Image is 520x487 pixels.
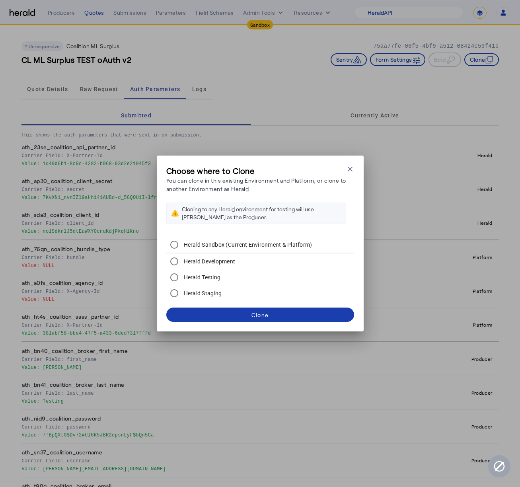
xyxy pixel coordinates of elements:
div: Cloning to any Herald environment for testing will use [PERSON_NAME] as the Producer. [182,205,341,221]
label: Herald Testing [182,273,221,281]
button: Clone [166,308,354,322]
h3: Choose where to Clone [166,165,346,176]
p: You can clone in this existing Environment and Platform, or clone to another Environment as Herald [166,176,346,193]
div: Clone [251,311,269,319]
label: Herald Development [182,257,236,265]
label: Herald Sandbox (Current Environment & Platform) [182,241,312,249]
label: Herald Staging [182,289,222,297]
